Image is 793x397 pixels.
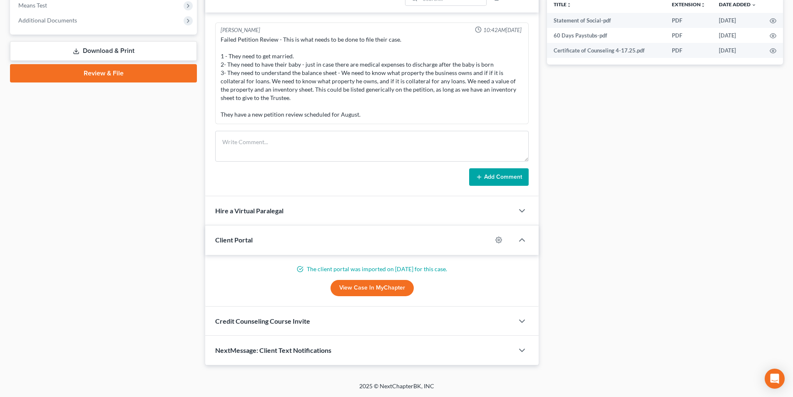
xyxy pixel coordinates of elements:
td: Certificate of Counseling 4-17.25.pdf [547,43,665,58]
i: unfold_more [701,2,706,7]
span: Client Portal [215,236,253,244]
span: NextMessage: Client Text Notifications [215,346,331,354]
td: PDF [665,13,712,28]
span: Hire a Virtual Paralegal [215,207,283,215]
div: Failed Petition Review - This is what needs to be done to file their case. 1 - They need to get m... [221,35,523,119]
button: Add Comment [469,168,529,186]
div: [PERSON_NAME] [221,26,260,34]
div: 2025 © NextChapterBK, INC [159,382,634,397]
a: Date Added expand_more [719,1,756,7]
span: 10:42AM[DATE] [483,26,522,34]
a: Review & File [10,64,197,82]
span: Means Test [18,2,47,9]
td: [DATE] [712,28,763,43]
i: expand_more [751,2,756,7]
span: Credit Counseling Course Invite [215,317,310,325]
td: [DATE] [712,43,763,58]
td: 60 Days Paystubs-pdf [547,28,665,43]
td: [DATE] [712,13,763,28]
a: View Case in MyChapter [331,280,414,297]
i: unfold_more [567,2,572,7]
a: Download & Print [10,41,197,61]
span: Additional Documents [18,17,77,24]
p: The client portal was imported on [DATE] for this case. [215,265,529,273]
td: PDF [665,28,712,43]
td: Statement of Social-pdf [547,13,665,28]
div: Open Intercom Messenger [765,369,785,389]
a: Titleunfold_more [554,1,572,7]
td: PDF [665,43,712,58]
a: Extensionunfold_more [672,1,706,7]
